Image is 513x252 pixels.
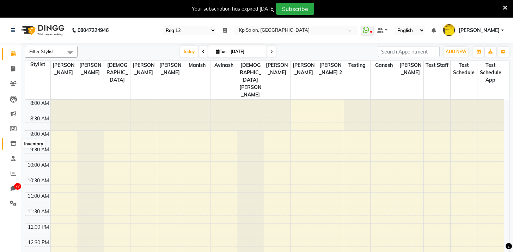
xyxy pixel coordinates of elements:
span: [DEMOGRAPHIC_DATA] [104,61,130,84]
input: 2025-09-02 [228,46,264,57]
span: Ganesh [371,61,397,70]
span: Avinash [210,61,237,70]
img: Krishna Singh [443,24,455,36]
span: test staff [424,61,450,70]
span: 77 [14,183,21,190]
span: [PERSON_NAME] [157,61,184,77]
span: [PERSON_NAME] 2 [317,61,344,77]
span: Tue [214,49,228,54]
span: [PERSON_NAME] [130,61,157,77]
button: ADD NEW [444,47,468,57]
div: 11:00 AM [26,193,50,200]
button: Subscribe [276,3,314,15]
span: Today [180,46,198,57]
span: Test Schedule [451,61,477,77]
div: 9:30 AM [29,146,50,153]
span: [PERSON_NAME] [459,27,500,34]
span: ADD NEW [446,49,466,54]
div: 12:00 PM [26,223,50,231]
span: [PERSON_NAME] [51,61,77,77]
span: Filter Stylist [29,49,54,54]
b: 08047224946 [78,20,109,40]
div: Your subscription has expired [DATE] [192,5,275,13]
div: 10:30 AM [26,177,50,184]
div: Stylist [25,61,50,68]
input: Search Appointment [378,46,440,57]
span: [PERSON_NAME] [397,61,424,77]
div: 11:30 AM [26,208,50,215]
div: 8:00 AM [29,100,50,107]
div: 8:30 AM [29,115,50,122]
span: Test schedule app [477,61,504,84]
span: [PERSON_NAME] [264,61,291,77]
img: logo [18,20,66,40]
span: [PERSON_NAME] [291,61,317,77]
div: 12:30 PM [26,239,50,246]
div: Inventory [22,140,45,148]
div: 9:00 AM [29,131,50,138]
span: [DEMOGRAPHIC_DATA][PERSON_NAME] [237,61,264,99]
a: 77 [2,183,19,195]
div: 10:00 AM [26,162,50,169]
span: [PERSON_NAME] [77,61,104,77]
span: testing [344,61,371,70]
span: Manish [184,61,210,70]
